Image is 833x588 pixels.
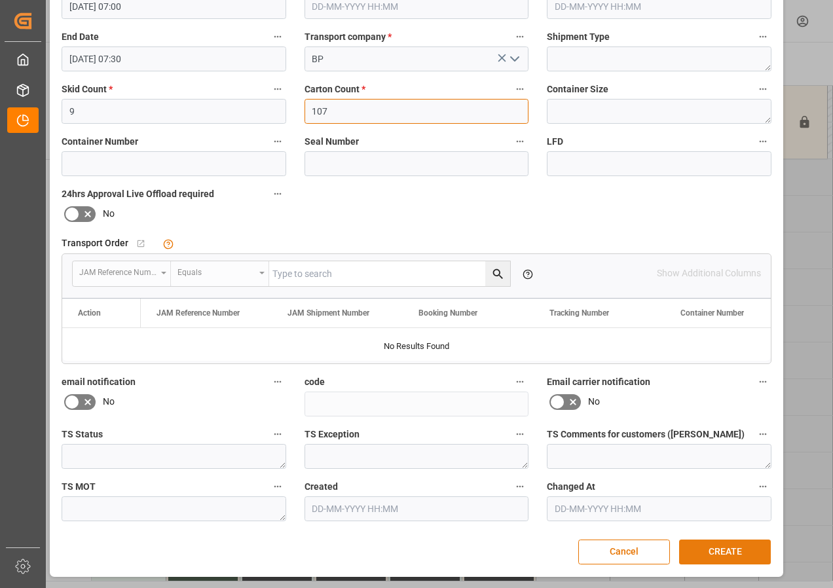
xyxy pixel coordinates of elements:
[754,478,771,495] button: Changed At
[754,426,771,443] button: TS Comments for customers ([PERSON_NAME])
[78,308,101,318] div: Action
[62,375,136,389] span: email notification
[269,133,286,150] button: Container Number
[547,83,608,96] span: Container Size
[269,373,286,390] button: email notification
[680,308,744,318] span: Container Number
[547,30,610,44] span: Shipment Type
[547,135,563,149] span: LFD
[62,83,113,96] span: Skid Count
[73,261,171,286] button: open menu
[418,308,477,318] span: Booking Number
[171,261,269,286] button: open menu
[62,46,286,71] input: DD-MM-YYYY HH:MM
[269,185,286,202] button: 24hrs Approval Live Offload required
[547,496,771,521] input: DD-MM-YYYY HH:MM
[287,308,369,318] span: JAM Shipment Number
[754,373,771,390] button: Email carrier notification
[754,133,771,150] button: LFD
[754,28,771,45] button: Shipment Type
[547,428,745,441] span: TS Comments for customers ([PERSON_NAME])
[103,207,115,221] span: No
[62,135,138,149] span: Container Number
[269,478,286,495] button: TS MOT
[62,428,103,441] span: TS Status
[103,395,115,409] span: No
[157,308,240,318] span: JAM Reference Number
[269,426,286,443] button: TS Status
[305,428,360,441] span: TS Exception
[305,135,359,149] span: Seal Number
[511,478,528,495] button: Created
[485,261,510,286] button: search button
[511,373,528,390] button: code
[549,308,609,318] span: Tracking Number
[305,480,338,494] span: Created
[679,540,771,564] button: CREATE
[62,30,99,44] span: End Date
[269,261,510,286] input: Type to search
[305,83,365,96] span: Carton Count
[305,496,529,521] input: DD-MM-YYYY HH:MM
[511,28,528,45] button: Transport company *
[79,263,157,278] div: JAM Reference Number
[269,28,286,45] button: End Date
[62,187,214,201] span: 24hrs Approval Live Offload required
[305,30,392,44] span: Transport company
[305,375,325,389] span: code
[547,375,650,389] span: Email carrier notification
[511,81,528,98] button: Carton Count *
[62,480,96,494] span: TS MOT
[62,236,128,250] span: Transport Order
[578,540,670,564] button: Cancel
[269,81,286,98] button: Skid Count *
[511,133,528,150] button: Seal Number
[754,81,771,98] button: Container Size
[177,263,255,278] div: Equals
[511,426,528,443] button: TS Exception
[547,480,595,494] span: Changed At
[504,49,524,69] button: open menu
[588,395,600,409] span: No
